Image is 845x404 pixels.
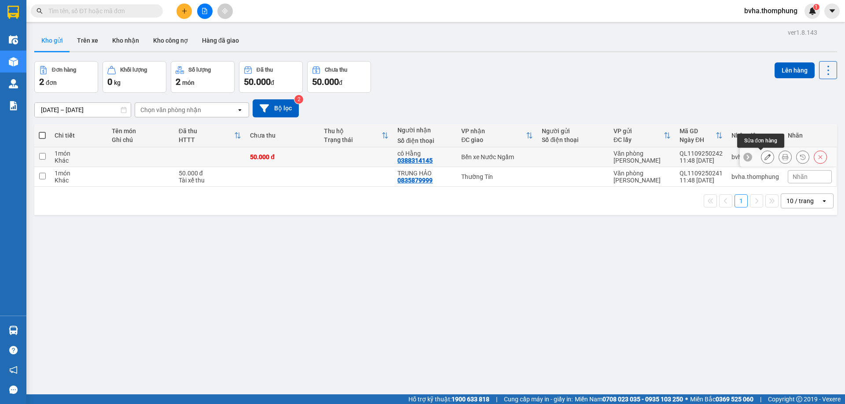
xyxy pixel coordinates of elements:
button: Đã thu50.000đ [239,61,303,93]
button: Trên xe [70,30,105,51]
sup: 2 [294,95,303,104]
img: solution-icon [9,101,18,110]
span: 50.000 [312,76,339,87]
div: QL1109250242 [680,150,723,157]
span: món [182,79,195,86]
div: Sửa đơn hàng [737,134,784,148]
span: copyright [796,396,802,402]
span: bvha.thomphung [737,5,805,16]
button: file-add [197,4,213,19]
div: TRUNG HẢO [397,170,452,177]
button: Đơn hàng2đơn [34,61,98,93]
div: Trạng thái [324,136,382,143]
span: 2 [176,76,180,87]
div: Văn phòng [PERSON_NAME] [614,150,671,164]
div: Bến xe Nước Ngầm [461,153,533,160]
span: 2 [39,76,44,87]
strong: 1900 633 818 [452,396,489,403]
div: Chưa thu [325,67,347,73]
span: notification [9,366,18,374]
button: Kho gửi [34,30,70,51]
div: bvha.thomphung [731,173,779,180]
strong: 0708 023 035 - 0935 103 250 [603,396,683,403]
div: Ngày ĐH [680,136,716,143]
div: bvha.thomphung [731,153,779,160]
div: 50.000 đ [250,153,315,160]
th: Toggle SortBy [675,124,727,147]
span: | [496,394,497,404]
span: 0 [107,76,112,87]
div: Đã thu [179,127,234,135]
div: cô Hằng [397,150,452,157]
span: message [9,386,18,394]
svg: open [821,197,828,204]
div: Ghi chú [112,136,170,143]
div: Khác [55,157,103,164]
div: Chọn văn phòng nhận [140,106,201,114]
img: warehouse-icon [9,79,18,88]
div: 0388314145 [397,157,433,164]
div: 1 món [55,150,103,157]
span: 50.000 [244,76,271,87]
span: đơn [46,79,57,86]
span: caret-down [828,7,836,15]
div: Số điện thoại [397,137,452,144]
div: Nhân viên [731,132,779,139]
div: Tài xế thu [179,177,241,184]
button: Bộ lọc [253,99,299,117]
div: Số điện thoại [542,136,604,143]
button: Số lượng2món [171,61,235,93]
span: Miền Nam [575,394,683,404]
div: Nhãn [788,132,832,139]
div: Số lượng [188,67,211,73]
div: ĐC giao [461,136,526,143]
img: logo-vxr [7,6,19,19]
span: Hỗ trợ kỹ thuật: [408,394,489,404]
input: Tìm tên, số ĐT hoặc mã đơn [48,6,152,16]
div: ver 1.8.143 [788,28,817,37]
th: Toggle SortBy [174,124,246,147]
svg: open [236,106,243,113]
div: Đơn hàng [52,67,76,73]
div: QL1109250241 [680,170,723,177]
div: 11:48 [DATE] [680,177,723,184]
button: Hàng đã giao [195,30,246,51]
span: question-circle [9,346,18,354]
span: kg [114,79,121,86]
button: Chưa thu50.000đ [307,61,371,93]
span: aim [222,8,228,14]
button: 1 [735,194,748,207]
div: Thu hộ [324,127,382,135]
span: 1 [815,4,818,10]
div: Đã thu [257,67,273,73]
div: Khối lượng [120,67,147,73]
div: 0835879999 [397,177,433,184]
button: Khối lượng0kg [103,61,166,93]
button: Kho công nợ [146,30,195,51]
th: Toggle SortBy [320,124,393,147]
img: warehouse-icon [9,326,18,335]
span: Nhãn [793,173,808,180]
input: Select a date range. [35,103,131,117]
div: 11:48 [DATE] [680,157,723,164]
div: Sửa đơn hàng [761,150,774,164]
img: icon-new-feature [808,7,816,15]
img: warehouse-icon [9,57,18,66]
span: đ [271,79,274,86]
div: HTTT [179,136,234,143]
div: Mã GD [680,127,716,135]
span: Miền Bắc [690,394,753,404]
div: Khác [55,177,103,184]
div: Người nhận [397,127,452,134]
th: Toggle SortBy [457,124,537,147]
button: aim [217,4,233,19]
div: 50.000 đ [179,170,241,177]
span: Cung cấp máy in - giấy in: [504,394,573,404]
span: ⚪️ [685,397,688,401]
span: search [37,8,43,14]
div: Thường Tín [461,173,533,180]
button: caret-down [824,4,840,19]
button: plus [176,4,192,19]
span: | [760,394,761,404]
button: Lên hàng [775,62,815,78]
